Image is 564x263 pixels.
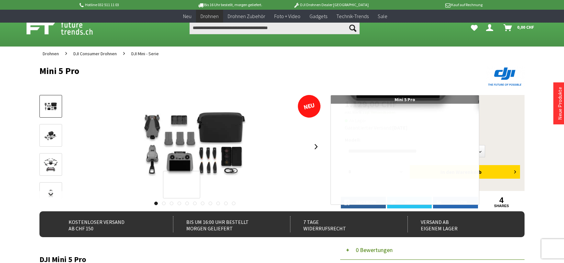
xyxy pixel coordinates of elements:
[56,216,159,232] div: Kostenloser Versand ab CHF 150
[228,13,265,19] span: Drohnen Zubehör
[309,13,327,19] span: Gadgets
[557,87,563,120] a: Neue Produkte
[270,10,305,23] a: Foto + Video
[340,240,525,260] button: 0 Bewertungen
[274,13,300,19] span: Foto + Video
[479,204,524,208] a: shares
[336,13,369,19] span: Technik-Trends
[179,10,196,23] a: Neu
[395,97,415,102] span: Mini 5 Pro
[39,47,62,61] a: Drohnen
[27,20,107,36] img: Shop Futuretrends - zur Startseite wechseln
[70,47,120,61] a: DJI Consumer Drohnen
[486,66,525,87] img: DJI
[131,51,159,57] span: DJI Mini - Serie
[290,216,393,232] div: 7 Tage Widerrufsrecht
[179,1,280,9] p: Bis 16 Uhr bestellt, morgen geliefert.
[43,51,59,57] span: Drohnen
[173,216,276,232] div: Bis um 16:00 Uhr bestellt Morgen geliefert
[223,10,270,23] a: Drohnen Zubehör
[190,21,360,34] input: Produkt, Marke, Kategorie, EAN, Artikelnummer…
[378,13,387,19] span: Sale
[201,13,219,19] span: Drohnen
[41,100,60,113] img: Vorschau: Mini 5 Pro
[196,10,223,23] a: Drohnen
[332,10,373,23] a: Technik-Trends
[382,1,483,9] p: Kauf auf Rechnung
[407,216,511,232] div: Versand ab eigenem Lager
[73,51,117,57] span: DJI Consumer Drohnen
[373,10,392,23] a: Sale
[39,66,428,76] h1: Mini 5 Pro
[479,197,524,204] a: 4
[280,1,381,9] p: DJI Drohnen Dealer [GEOGRAPHIC_DATA]
[483,21,498,34] a: Dein Konto
[517,22,534,32] span: 0,00 CHF
[78,1,179,9] p: Hotline 032 511 11 03
[305,10,332,23] a: Gadgets
[346,21,360,34] button: Suchen
[183,13,191,19] span: Neu
[128,47,162,61] a: DJI Mini - Serie
[117,95,272,198] img: Mini 5 Pro
[468,21,481,34] a: Meine Favoriten
[501,21,537,34] a: Warenkorb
